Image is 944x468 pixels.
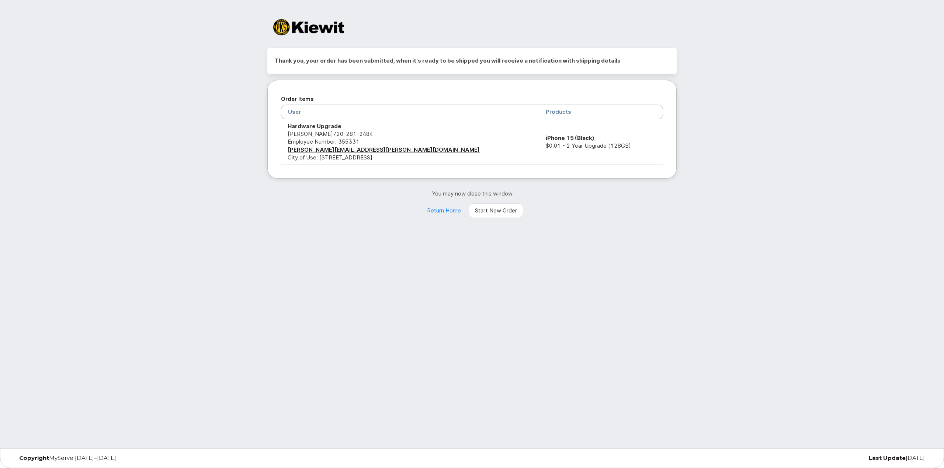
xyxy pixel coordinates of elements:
span: Employee Number: 355331 [288,138,360,145]
td: $0.01 - 2 Year Upgrade (128GB) [539,119,663,165]
a: Return Home [421,203,467,218]
th: User [281,105,539,119]
td: [PERSON_NAME] City of Use: [STREET_ADDRESS] [281,119,539,165]
span: 2484 [357,130,373,137]
h2: Thank you, your order has been submitted, when it's ready to be shipped you will receive a notifi... [275,55,669,66]
strong: Hardware Upgrade [288,123,341,130]
h2: Order Items [281,94,663,105]
a: Start New Order [469,203,523,218]
span: 720 [333,130,373,137]
span: 281 [343,130,357,137]
div: MyServe [DATE]–[DATE] [14,455,319,461]
p: You may now close this window [267,190,677,197]
strong: Copyright [19,454,49,461]
strong: Last Update [869,454,906,461]
th: Products [539,105,663,119]
a: [PERSON_NAME][EMAIL_ADDRESS][PERSON_NAME][DOMAIN_NAME] [288,146,480,153]
strong: iPhone 15 (Black) [546,134,594,141]
img: Kiewit Corporation [273,19,344,35]
div: [DATE] [625,455,930,461]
